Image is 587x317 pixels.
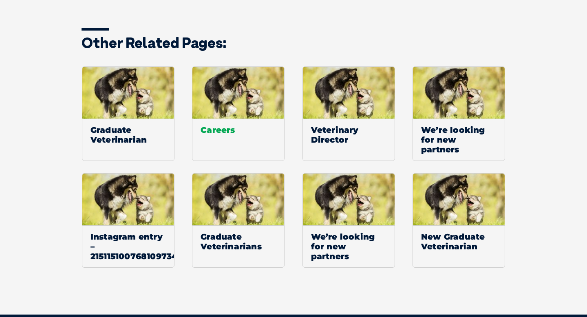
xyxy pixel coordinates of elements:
[303,174,395,225] img: Default Thumbnail
[413,174,505,225] img: Default Thumbnail
[413,66,505,161] a: Default ThumbnailWe’re looking for new partners
[82,35,505,50] h3: Other related pages:
[303,67,395,119] img: Default Thumbnail
[82,119,174,151] span: Graduate Veterinarian
[192,119,284,141] span: Careers
[82,225,174,267] span: Instagram entry – 2151151007681097340_321590398
[302,173,395,268] a: Default ThumbnailWe’re looking for new partners
[413,225,505,258] span: New Graduate Veterinarian
[413,173,505,268] a: Default ThumbnailNew Graduate Veterinarian
[192,174,285,225] img: Default Thumbnail
[82,173,174,268] a: Default ThumbnailInstagram entry – 2151151007681097340_321590398
[302,66,395,161] a: Default ThumbnailVeterinary Director
[82,174,174,225] img: Default Thumbnail
[303,225,395,267] span: We’re looking for new partners
[82,66,174,161] a: Default ThumbnailGraduate Veterinarian
[413,67,505,119] img: Default Thumbnail
[192,173,285,268] a: Default ThumbnailGraduate Veterinarians
[192,225,284,258] span: Graduate Veterinarians
[192,66,285,161] a: Default ThumbnailCareers
[192,67,285,119] img: Default Thumbnail
[303,119,395,151] span: Veterinary Director
[413,119,505,161] span: We’re looking for new partners
[82,67,174,119] img: Default Thumbnail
